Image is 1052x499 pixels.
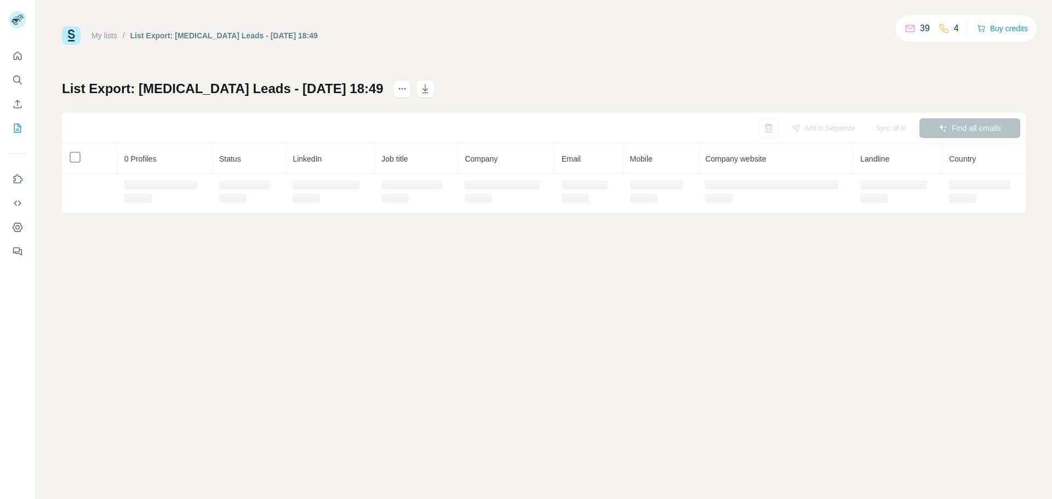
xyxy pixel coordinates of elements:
[9,94,26,114] button: Enrich CSV
[9,46,26,66] button: Quick start
[219,154,241,163] span: Status
[92,31,117,40] a: My lists
[860,154,889,163] span: Landline
[293,154,322,163] span: LinkedIn
[9,193,26,213] button: Use Surfe API
[920,22,930,35] p: 39
[630,154,653,163] span: Mobile
[954,22,959,35] p: 4
[130,30,318,41] div: List Export: [MEDICAL_DATA] Leads - [DATE] 18:49
[381,154,408,163] span: Job title
[977,21,1028,36] button: Buy credits
[9,118,26,138] button: My lists
[705,154,766,163] span: Company website
[9,217,26,237] button: Dashboard
[9,169,26,189] button: Use Surfe on LinkedIn
[9,242,26,261] button: Feedback
[123,30,125,41] li: /
[124,154,156,163] span: 0 Profiles
[393,80,411,97] button: actions
[62,80,384,97] h1: List Export: [MEDICAL_DATA] Leads - [DATE] 18:49
[562,154,581,163] span: Email
[9,70,26,90] button: Search
[949,154,976,163] span: Country
[465,154,498,163] span: Company
[62,26,81,45] img: Surfe Logo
